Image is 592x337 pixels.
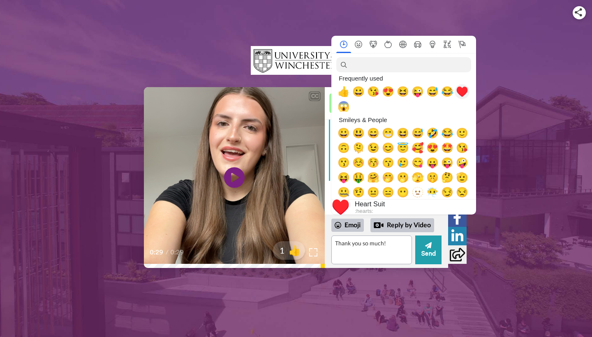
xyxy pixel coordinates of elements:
textarea: Thank you so much! ♥️ [331,235,412,264]
div: Reply by Video [374,220,384,230]
span: 1 [273,245,284,256]
span: / [166,247,169,257]
div: Reply by Video [370,218,434,232]
img: ic_share.svg [575,8,582,16]
img: Profile Image [329,93,349,113]
span: 0:29 [150,247,164,257]
img: University of Winchester logo [251,46,341,75]
div: Send Student a reply. [325,184,448,214]
div: Emoji [331,219,364,232]
button: Send [415,235,442,264]
div: CC [310,92,320,100]
span: 👍 [284,244,305,257]
button: 1👍 [273,241,305,260]
span: 0:29 [170,247,185,257]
